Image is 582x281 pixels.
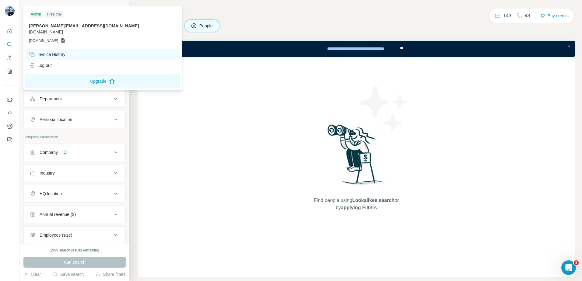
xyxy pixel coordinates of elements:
span: . [140,23,142,28]
iframe: Banner [138,41,575,57]
span: 1 [574,260,579,265]
div: Personal location [40,116,72,123]
button: Quick start [5,26,15,36]
button: Industry [24,166,125,180]
img: Surfe Illustration - Woman searching with binoculars [325,123,388,191]
span: Find people using or by [307,197,405,211]
button: Search [5,39,15,50]
div: Industry [40,170,55,176]
span: Lookalikes search [352,198,394,203]
p: 143 [503,12,511,19]
div: HQ location [40,191,62,197]
button: Hide [106,4,129,13]
button: Buy credits [540,12,569,20]
span: [DOMAIN_NAME] [29,29,63,34]
div: Log out [29,62,52,68]
button: HQ location [24,186,125,201]
img: Surfe Illustration - Stars [356,81,411,136]
div: 1999 search results remaining [50,248,99,253]
iframe: Intercom live chat [561,260,576,275]
div: Admin [29,11,43,18]
button: Share filters [96,271,126,277]
div: Company [40,149,58,155]
button: Clear [23,271,41,277]
h4: Search [138,7,575,16]
button: Department [24,92,125,106]
button: Annual revenue ($) [24,207,125,222]
div: Annual revenue ($) [40,211,76,217]
button: Upgrade [25,74,181,88]
button: Enrich CSV [5,52,15,63]
img: Avatar [5,6,15,16]
div: Department [40,96,62,102]
div: Employees (size) [40,232,72,238]
button: Save search [53,271,84,277]
span: [DOMAIN_NAME] [29,38,58,43]
span: People [199,23,213,29]
button: Dashboard [5,121,15,132]
div: 1 [61,150,68,155]
div: Invoice History [29,51,65,57]
span: applying Filters [341,205,377,210]
button: Personal location [24,112,125,127]
button: Employees (size) [24,228,125,242]
button: My lists [5,66,15,77]
button: Feedback [5,134,15,145]
div: New search [23,5,43,11]
span: [PERSON_NAME][EMAIL_ADDRESS][DOMAIN_NAME] [29,23,139,28]
button: Company1 [24,145,125,160]
button: Use Surfe on LinkedIn [5,94,15,105]
p: Company information [23,134,126,140]
p: 43 [525,12,530,19]
button: Use Surfe API [5,107,15,118]
div: Free trial [45,11,63,18]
